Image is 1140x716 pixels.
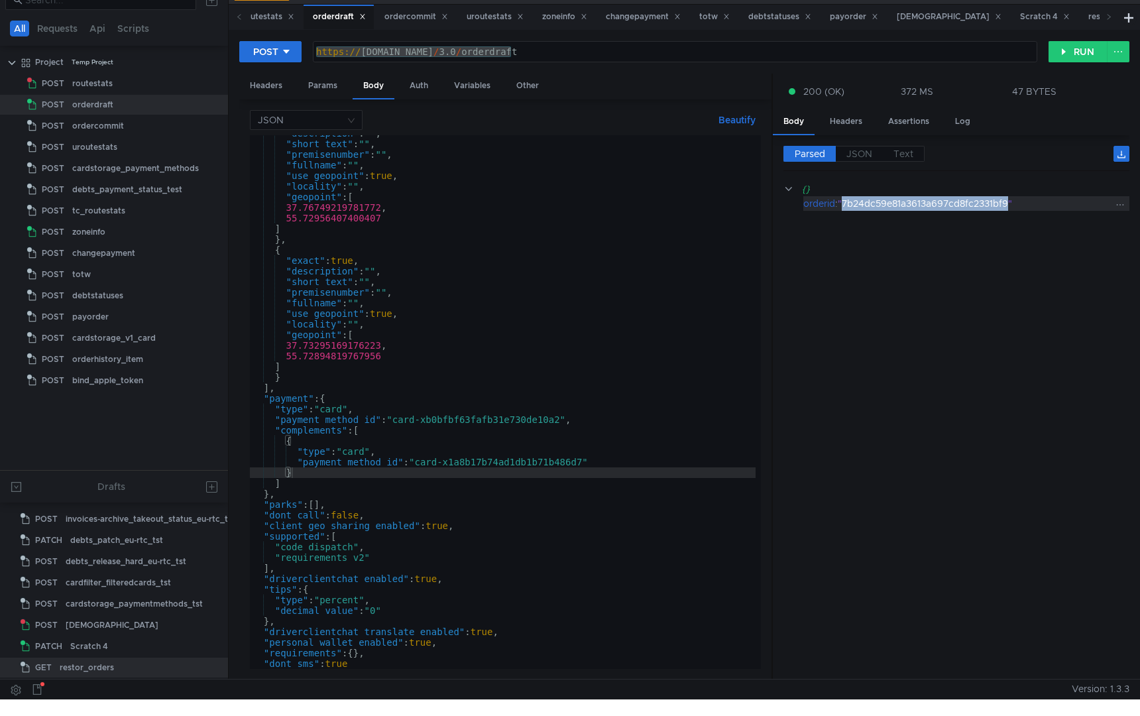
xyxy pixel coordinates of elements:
[893,148,913,160] span: Text
[313,10,366,24] div: orderdraft
[803,196,835,211] div: orderid
[72,349,143,369] div: orderhistory_item
[35,573,58,593] span: POST
[35,530,62,550] span: PATCH
[298,74,348,98] div: Params
[1020,10,1070,24] div: Scratch 4
[70,636,108,656] div: Scratch 4
[35,658,52,678] span: GET
[1012,86,1056,97] div: 47 BYTES
[803,84,844,99] span: 200 (OK)
[33,21,82,36] button: Requests
[506,74,549,98] div: Other
[42,286,64,306] span: POST
[242,10,294,24] div: routestats
[830,10,878,24] div: payorder
[42,116,64,136] span: POST
[35,52,64,72] div: Project
[72,180,182,200] div: debts_payment_status_test
[773,109,815,135] div: Body
[72,201,125,221] div: tc_routestats
[35,636,62,656] span: PATCH
[72,116,124,136] div: ordercommit
[72,222,105,242] div: zoneinfo
[113,21,153,36] button: Scripts
[1049,41,1108,62] button: RUN
[66,573,171,593] div: cardfilter_filteredcards_tst
[353,74,394,99] div: Body
[72,74,113,93] div: routestats
[35,594,58,614] span: POST
[878,109,940,134] div: Assertions
[72,307,109,327] div: payorder
[66,594,203,614] div: cardstorage_paymentmethods_tst
[42,180,64,200] span: POST
[803,196,1129,211] div: :
[239,41,302,62] button: POST
[42,328,64,348] span: POST
[72,95,113,115] div: orderdraft
[901,86,933,97] div: 372 MS
[85,21,109,36] button: Api
[897,10,1001,24] div: [DEMOGRAPHIC_DATA]
[72,265,91,284] div: totw
[72,243,135,263] div: changepayment
[60,658,114,678] div: restor_orders
[399,74,439,98] div: Auth
[35,552,58,571] span: POST
[1072,680,1129,699] span: Version: 1.3.3
[819,109,873,134] div: Headers
[42,95,64,115] span: POST
[713,112,761,128] button: Beautify
[699,10,730,24] div: totw
[944,109,981,134] div: Log
[838,196,1113,211] div: "7b24dc59e81a3613a697cd8fc2331bf9"
[467,10,524,24] div: uroutestats
[384,10,448,24] div: ordercommit
[253,44,278,59] div: POST
[66,509,235,529] div: invoices-archive_takeout_status_eu-rtc_tst
[72,158,199,178] div: cardstorage_payment_methods
[42,265,64,284] span: POST
[42,137,64,157] span: POST
[748,10,811,24] div: debtstatuses
[72,286,123,306] div: debtstatuses
[42,349,64,369] span: POST
[97,479,125,495] div: Drafts
[239,74,293,98] div: Headers
[42,201,64,221] span: POST
[35,615,58,635] span: POST
[42,74,64,93] span: POST
[72,52,113,72] div: Temp Project
[42,243,64,263] span: POST
[42,222,64,242] span: POST
[72,137,117,157] div: uroutestats
[42,307,64,327] span: POST
[542,10,587,24] div: zoneinfo
[70,530,163,550] div: debts_patch_eu-rtc_tst
[606,10,681,24] div: changepayment
[443,74,501,98] div: Variables
[802,182,1111,196] div: {}
[72,371,143,390] div: bind_apple_token
[846,148,872,160] span: JSON
[66,615,158,635] div: [DEMOGRAPHIC_DATA]
[42,158,64,178] span: POST
[72,328,156,348] div: cardstorage_v1_card
[10,21,29,36] button: All
[42,371,64,390] span: POST
[795,148,825,160] span: Parsed
[35,509,58,529] span: POST
[66,552,186,571] div: debts_release_hard_eu-rtc_tst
